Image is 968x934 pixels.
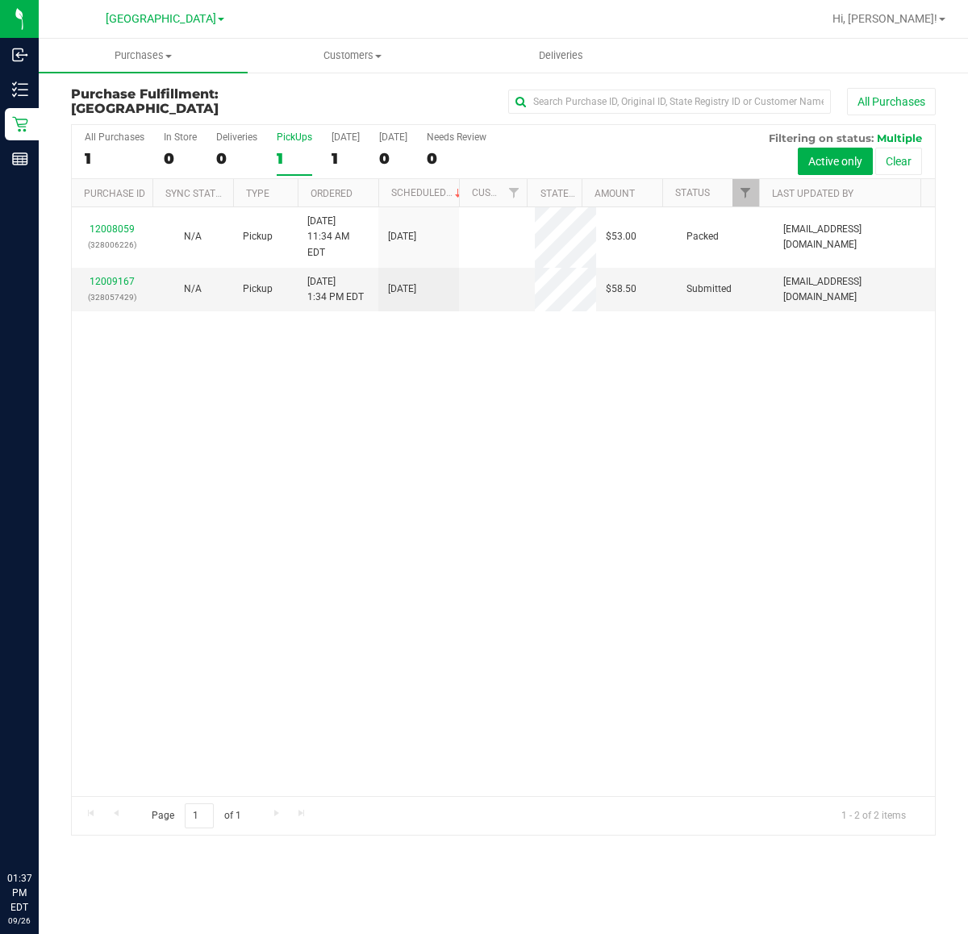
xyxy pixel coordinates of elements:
[184,283,202,294] span: Not Applicable
[500,179,527,206] a: Filter
[138,803,254,828] span: Page of 1
[71,87,359,115] h3: Purchase Fulfillment:
[379,131,407,143] div: [DATE]
[517,48,605,63] span: Deliveries
[277,149,312,168] div: 1
[243,281,273,297] span: Pickup
[184,231,202,242] span: Not Applicable
[106,12,216,26] span: [GEOGRAPHIC_DATA]
[90,276,135,287] a: 12009167
[847,88,936,115] button: All Purchases
[243,229,273,244] span: Pickup
[606,281,636,297] span: $58.50
[388,281,416,297] span: [DATE]
[686,281,732,297] span: Submitted
[508,90,831,114] input: Search Purchase ID, Original ID, State Registry ID or Customer Name...
[164,149,197,168] div: 0
[216,131,257,143] div: Deliveries
[12,81,28,98] inline-svg: Inventory
[246,188,269,199] a: Type
[81,290,143,305] p: (328057429)
[686,229,719,244] span: Packed
[307,274,364,305] span: [DATE] 1:34 PM EDT
[732,179,759,206] a: Filter
[772,188,853,199] a: Last Updated By
[828,803,919,828] span: 1 - 2 of 2 items
[277,131,312,143] div: PickUps
[71,101,219,116] span: [GEOGRAPHIC_DATA]
[427,131,486,143] div: Needs Review
[783,222,925,252] span: [EMAIL_ADDRESS][DOMAIN_NAME]
[832,12,937,25] span: Hi, [PERSON_NAME]!
[12,151,28,167] inline-svg: Reports
[16,805,65,853] iframe: Resource center
[675,187,710,198] a: Status
[165,188,227,199] a: Sync Status
[391,187,465,198] a: Scheduled
[540,188,625,199] a: State Registry ID
[7,915,31,927] p: 09/26
[877,131,922,144] span: Multiple
[379,149,407,168] div: 0
[332,131,360,143] div: [DATE]
[248,48,456,63] span: Customers
[769,131,874,144] span: Filtering on status:
[606,229,636,244] span: $53.00
[216,149,257,168] div: 0
[90,223,135,235] a: 12008059
[457,39,665,73] a: Deliveries
[184,229,202,244] button: N/A
[81,237,143,252] p: (328006226)
[185,803,214,828] input: 1
[307,214,369,261] span: [DATE] 11:34 AM EDT
[472,187,522,198] a: Customer
[783,274,925,305] span: [EMAIL_ADDRESS][DOMAIN_NAME]
[332,149,360,168] div: 1
[85,131,144,143] div: All Purchases
[12,47,28,63] inline-svg: Inbound
[875,148,922,175] button: Clear
[311,188,353,199] a: Ordered
[85,149,144,168] div: 1
[164,131,197,143] div: In Store
[798,148,873,175] button: Active only
[184,281,202,297] button: N/A
[595,188,635,199] a: Amount
[388,229,416,244] span: [DATE]
[7,871,31,915] p: 01:37 PM EDT
[12,116,28,132] inline-svg: Retail
[248,39,457,73] a: Customers
[39,48,248,63] span: Purchases
[84,188,145,199] a: Purchase ID
[427,149,486,168] div: 0
[39,39,248,73] a: Purchases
